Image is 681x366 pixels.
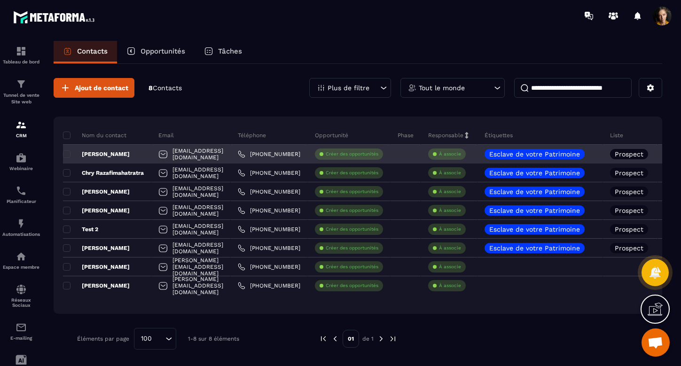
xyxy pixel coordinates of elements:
[615,207,643,214] p: Prospect
[117,41,195,63] a: Opportunités
[77,335,129,342] p: Éléments par page
[63,244,130,252] p: [PERSON_NAME]
[218,47,242,55] p: Tâches
[238,188,300,195] a: [PHONE_NUMBER]
[439,245,461,251] p: À associe
[2,39,40,71] a: formationformationTableau de bord
[615,188,643,195] p: Prospect
[2,297,40,308] p: Réseaux Sociaux
[16,284,27,295] img: social-network
[428,132,463,139] p: Responsable
[328,85,369,91] p: Plus de filtre
[16,46,27,57] img: formation
[377,335,385,343] img: next
[63,263,130,271] p: [PERSON_NAME]
[642,328,670,357] div: Ouvrir le chat
[615,151,643,157] p: Prospect
[319,335,328,343] img: prev
[615,226,643,233] p: Prospect
[2,211,40,244] a: automationsautomationsAutomatisations
[326,282,378,289] p: Créer des opportunités
[419,85,465,91] p: Tout le monde
[2,92,40,105] p: Tunnel de vente Site web
[141,47,185,55] p: Opportunités
[489,245,580,251] p: Esclave de votre Patrimoine
[16,78,27,90] img: formation
[2,71,40,112] a: formationformationTunnel de vente Site web
[77,47,108,55] p: Contacts
[2,112,40,145] a: formationformationCRM
[362,335,374,343] p: de 1
[610,132,623,139] p: Liste
[439,282,461,289] p: À associe
[326,170,378,176] p: Créer des opportunités
[489,207,580,214] p: Esclave de votre Patrimoine
[2,265,40,270] p: Espace membre
[485,132,513,139] p: Étiquettes
[238,150,300,158] a: [PHONE_NUMBER]
[238,244,300,252] a: [PHONE_NUMBER]
[2,133,40,138] p: CRM
[153,84,182,92] span: Contacts
[315,132,348,139] p: Opportunité
[2,277,40,315] a: social-networksocial-networkRéseaux Sociaux
[155,334,163,344] input: Search for option
[158,132,174,139] p: Email
[63,188,130,195] p: [PERSON_NAME]
[238,207,300,214] a: [PHONE_NUMBER]
[326,151,378,157] p: Créer des opportunités
[188,335,239,342] p: 1-8 sur 8 éléments
[439,151,461,157] p: À associe
[238,169,300,177] a: [PHONE_NUMBER]
[63,226,98,233] p: Test 2
[326,188,378,195] p: Créer des opportunités
[149,84,182,93] p: 8
[13,8,98,26] img: logo
[16,119,27,131] img: formation
[195,41,251,63] a: Tâches
[238,282,300,289] a: [PHONE_NUMBER]
[489,188,580,195] p: Esclave de votre Patrimoine
[439,170,461,176] p: À associe
[63,132,126,139] p: Nom du contact
[238,132,266,139] p: Téléphone
[398,132,414,139] p: Phase
[16,152,27,164] img: automations
[2,178,40,211] a: schedulerschedulerPlanificateur
[54,41,117,63] a: Contacts
[2,145,40,178] a: automationsautomationsWebinaire
[331,335,339,343] img: prev
[2,59,40,64] p: Tableau de bord
[63,207,130,214] p: [PERSON_NAME]
[2,199,40,204] p: Planificateur
[2,315,40,348] a: emailemailE-mailing
[615,245,643,251] p: Prospect
[75,83,128,93] span: Ajout de contact
[326,226,378,233] p: Créer des opportunités
[16,185,27,196] img: scheduler
[439,264,461,270] p: À associe
[54,78,134,98] button: Ajout de contact
[2,244,40,277] a: automationsautomationsEspace membre
[439,226,461,233] p: À associe
[439,207,461,214] p: À associe
[489,170,580,176] p: Esclave de votre Patrimoine
[2,166,40,171] p: Webinaire
[326,207,378,214] p: Créer des opportunités
[489,151,580,157] p: Esclave de votre Patrimoine
[238,263,300,271] a: [PHONE_NUMBER]
[615,170,643,176] p: Prospect
[138,334,155,344] span: 100
[238,226,300,233] a: [PHONE_NUMBER]
[326,264,378,270] p: Créer des opportunités
[16,251,27,262] img: automations
[2,232,40,237] p: Automatisations
[343,330,359,348] p: 01
[63,150,130,158] p: [PERSON_NAME]
[326,245,378,251] p: Créer des opportunités
[439,188,461,195] p: À associe
[389,335,397,343] img: next
[2,335,40,341] p: E-mailing
[63,169,144,177] p: Chry Razafimahatratra
[63,282,130,289] p: [PERSON_NAME]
